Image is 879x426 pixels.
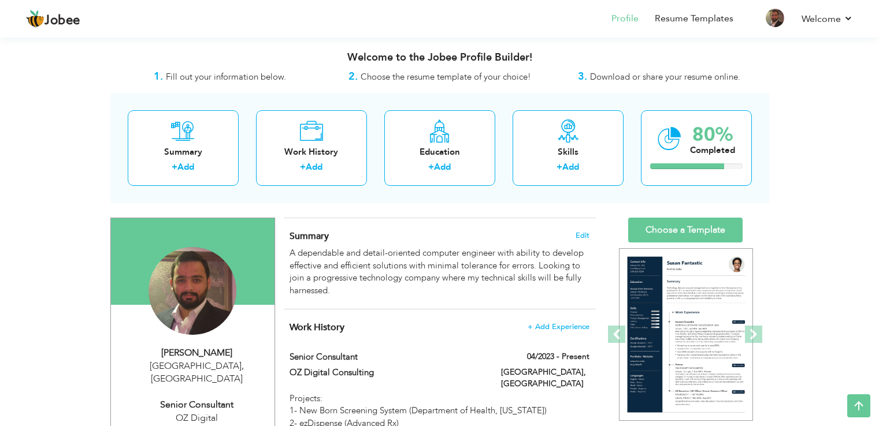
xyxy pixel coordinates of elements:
a: Add [434,161,451,173]
img: Mustafa Hassan [149,247,236,335]
a: Jobee [26,10,80,28]
a: Welcome [802,12,853,26]
div: Summary [137,146,229,158]
a: Add [177,161,194,173]
span: Jobee [44,14,80,27]
label: 04/2023 - Present [527,351,589,363]
div: 80% [690,125,735,144]
a: Add [306,161,322,173]
a: Choose a Template [628,218,743,242]
h4: This helps to show the companies you have worked for. [290,322,589,333]
img: Profile Img [766,9,784,27]
span: Fill out your information below. [166,71,286,83]
span: Download or share your resume online. [590,71,740,83]
span: Work History [290,321,344,334]
label: Senior Consultant [290,351,484,363]
label: + [428,161,434,173]
span: , [242,360,244,372]
span: Edit [576,231,589,240]
a: Resume Templates [655,12,733,25]
label: + [172,161,177,173]
div: Work History [265,146,358,158]
h3: Welcome to the Jobee Profile Builder! [110,52,769,63]
div: [PERSON_NAME] [120,346,275,360]
strong: 3. [578,69,587,84]
label: + [300,161,306,173]
div: [GEOGRAPHIC_DATA] [GEOGRAPHIC_DATA] [120,360,275,386]
span: Choose the resume template of your choice! [361,71,531,83]
label: OZ Digital Consulting [290,367,484,379]
div: A dependable and detail-oriented computer engineer with ability to develop effective and efficien... [290,247,589,297]
div: Skills [522,146,614,158]
img: jobee.io [26,10,44,28]
strong: 1. [154,69,163,84]
label: + [557,161,562,173]
strong: 2. [348,69,358,84]
span: Summary [290,230,329,242]
h4: Adding a summary is a quick and easy way to highlight your experience and interests. [290,230,589,242]
a: Add [562,161,579,173]
span: + Add Experience [528,323,589,331]
label: [GEOGRAPHIC_DATA], [GEOGRAPHIC_DATA] [501,367,589,390]
div: OZ Digital [120,412,275,425]
div: Education [394,146,486,158]
div: Senior Consultant [120,398,275,412]
div: Completed [690,144,735,156]
a: Profile [611,12,639,25]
